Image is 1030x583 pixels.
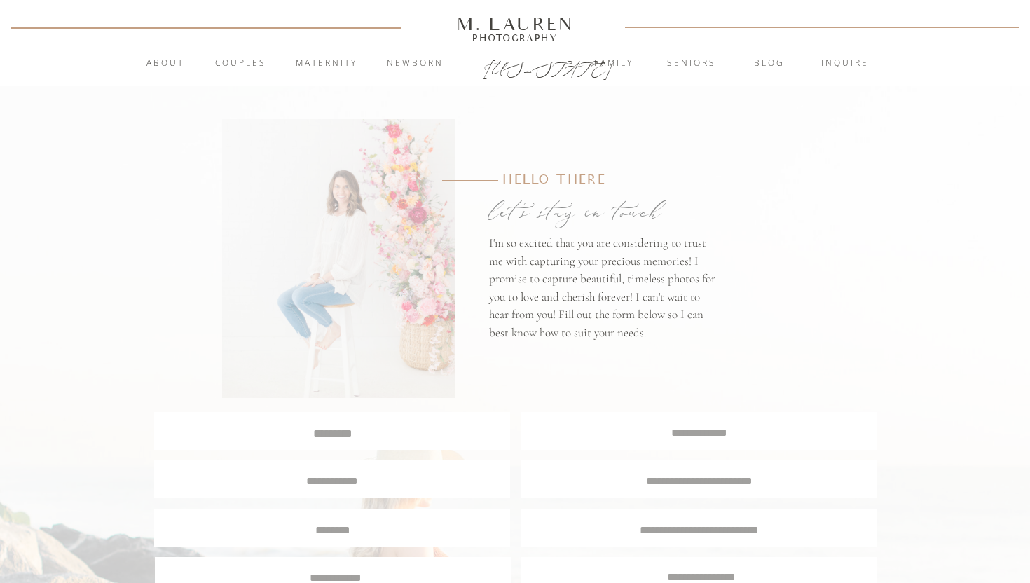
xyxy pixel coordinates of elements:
p: Hello there [502,170,683,193]
p: I'm so excited that you are considering to trust me with capturing your precious memories! I prom... [489,234,720,353]
a: M. Lauren [415,16,615,32]
a: Maternity [289,57,364,71]
a: Seniors [654,57,729,71]
a: About [138,57,192,71]
a: [US_STATE] [483,57,547,74]
p: let's stay in touch [489,193,719,231]
a: inquire [807,57,883,71]
a: Couples [202,57,278,71]
a: Photography [451,34,579,41]
a: blog [732,57,807,71]
a: Newborn [377,57,453,71]
a: Family [576,57,652,71]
